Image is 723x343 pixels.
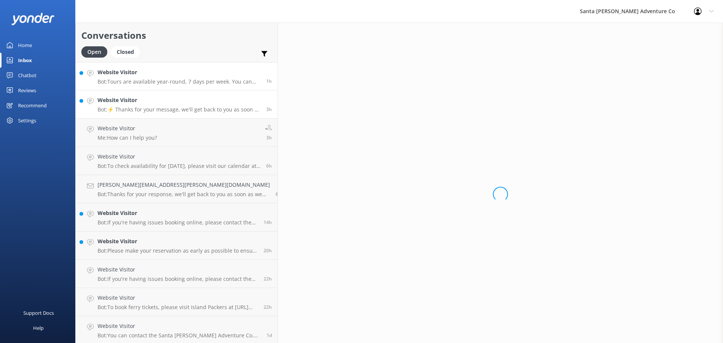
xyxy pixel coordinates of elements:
[276,191,281,197] span: Sep 13 2025 05:29am (UTC -07:00) America/Tijuana
[76,203,278,232] a: Website VisitorBot:If you're having issues booking online, please contact the Santa [PERSON_NAME]...
[18,68,37,83] div: Chatbot
[98,134,157,141] p: Me: How can I help you?
[98,96,261,104] h4: Website Visitor
[111,47,143,56] a: Closed
[98,181,270,189] h4: [PERSON_NAME][EMAIL_ADDRESS][PERSON_NAME][DOMAIN_NAME]
[98,209,258,217] h4: Website Visitor
[76,90,278,119] a: Website VisitorBot:⚡ Thanks for your message, we'll get back to you as soon as we can. You're als...
[98,68,261,76] h4: Website Visitor
[264,276,272,282] span: Sep 12 2025 03:52pm (UTC -07:00) America/Tijuana
[111,46,140,58] div: Closed
[18,83,36,98] div: Reviews
[266,134,272,141] span: Sep 13 2025 10:26am (UTC -07:00) America/Tijuana
[33,320,44,335] div: Help
[267,332,272,338] span: Sep 12 2025 12:12pm (UTC -07:00) America/Tijuana
[98,332,261,339] p: Bot: You can contact the Santa [PERSON_NAME] Adventure Co. team at [PHONE_NUMBER], or by emailing...
[98,152,261,161] h4: Website Visitor
[81,47,111,56] a: Open
[98,237,258,245] h4: Website Visitor
[266,106,272,113] span: Sep 13 2025 11:08am (UTC -07:00) America/Tijuana
[11,13,55,25] img: yonder-white-logo.png
[76,175,278,203] a: [PERSON_NAME][EMAIL_ADDRESS][PERSON_NAME][DOMAIN_NAME]Bot:Thanks for your response, we'll get bac...
[18,113,36,128] div: Settings
[266,78,272,84] span: Sep 13 2025 12:19pm (UTC -07:00) America/Tijuana
[264,219,272,226] span: Sep 12 2025 11:42pm (UTC -07:00) America/Tijuana
[98,219,258,226] p: Bot: If you're having issues booking online, please contact the Santa [PERSON_NAME] Adventure Co....
[98,304,258,311] p: Bot: To book ferry tickets, please visit Island Packers at [URL][DOMAIN_NAME].
[81,28,272,43] h2: Conversations
[98,294,258,302] h4: Website Visitor
[264,247,272,254] span: Sep 12 2025 05:47pm (UTC -07:00) America/Tijuana
[18,38,32,53] div: Home
[98,247,258,254] p: Bot: Please make your reservation as early as possible to ensure your trip date. You can view liv...
[76,62,278,90] a: Website VisitorBot:Tours are available year-round, 7 days per week. You can check availability fo...
[76,147,278,175] a: Website VisitorBot:To check availability for [DATE], please visit our calendar at [URL][DOMAIN_NA...
[18,98,47,113] div: Recommend
[98,276,258,282] p: Bot: If you're having issues booking online, please contact the Santa [PERSON_NAME] Adventure Co....
[264,304,272,310] span: Sep 12 2025 03:29pm (UTC -07:00) America/Tijuana
[98,163,261,169] p: Bot: To check availability for [DATE], please visit our calendar at [URL][DOMAIN_NAME].
[98,78,261,85] p: Bot: Tours are available year-round, 7 days per week. You can check availability for specific dat...
[76,288,278,316] a: Website VisitorBot:To book ferry tickets, please visit Island Packers at [URL][DOMAIN_NAME].22h
[98,322,261,330] h4: Website Visitor
[266,163,272,169] span: Sep 13 2025 07:59am (UTC -07:00) America/Tijuana
[76,260,278,288] a: Website VisitorBot:If you're having issues booking online, please contact the Santa [PERSON_NAME]...
[76,232,278,260] a: Website VisitorBot:Please make your reservation as early as possible to ensure your trip date. Yo...
[81,46,107,58] div: Open
[18,53,32,68] div: Inbox
[98,106,261,113] p: Bot: ⚡ Thanks for your message, we'll get back to you as soon as we can. You're also welcome to k...
[23,305,54,320] div: Support Docs
[98,124,157,133] h4: Website Visitor
[76,119,278,147] a: Website VisitorMe:How can I help you?3h
[98,265,258,274] h4: Website Visitor
[98,191,270,198] p: Bot: Thanks for your response, we'll get back to you as soon as we can during opening hours.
